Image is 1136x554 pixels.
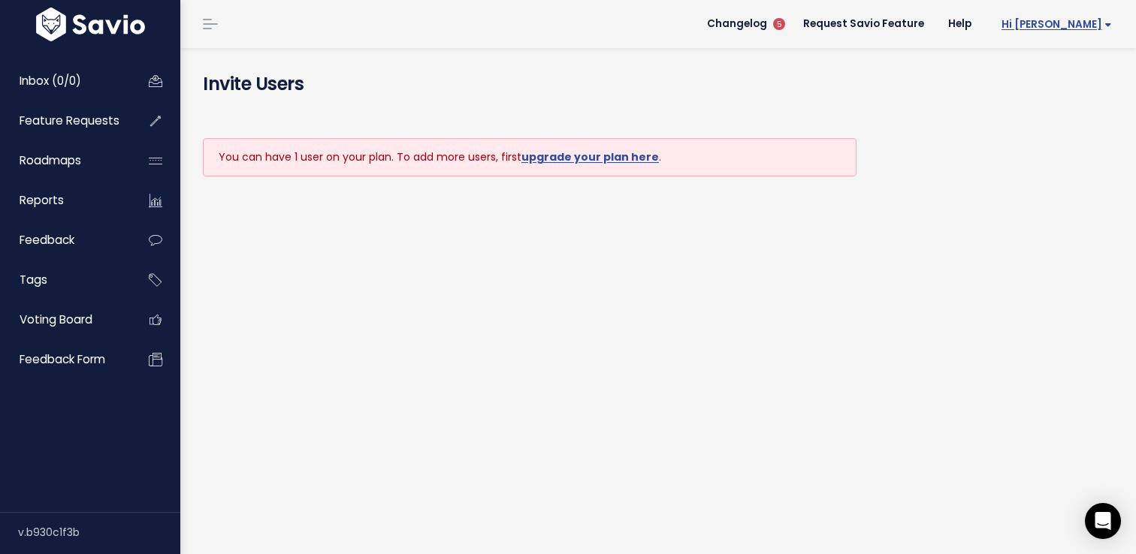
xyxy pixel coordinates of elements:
[20,192,64,208] span: Reports
[203,71,1113,98] h4: Invite Users
[203,138,857,176] div: You can have 1 user on your plan. To add more users, first .
[1085,503,1121,539] div: Open Intercom Messenger
[4,342,125,377] a: Feedback form
[4,183,125,218] a: Reports
[20,272,47,288] span: Tags
[32,8,149,41] img: logo-white.9d6f32f41409.svg
[20,73,81,89] span: Inbox (0/0)
[521,149,659,164] a: upgrade your plan here
[18,513,180,552] div: v.b930c1f3b
[20,152,81,168] span: Roadmaps
[4,303,125,337] a: Voting Board
[983,13,1124,36] a: Hi [PERSON_NAME]
[936,13,983,35] a: Help
[20,351,105,367] span: Feedback form
[791,13,936,35] a: Request Savio Feature
[4,143,125,178] a: Roadmaps
[4,64,125,98] a: Inbox (0/0)
[20,232,74,248] span: Feedback
[707,19,767,29] span: Changelog
[4,104,125,138] a: Feature Requests
[20,312,92,327] span: Voting Board
[1002,19,1112,30] span: Hi [PERSON_NAME]
[20,113,119,128] span: Feature Requests
[4,263,125,297] a: Tags
[773,18,785,30] span: 5
[4,223,125,257] a: Feedback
